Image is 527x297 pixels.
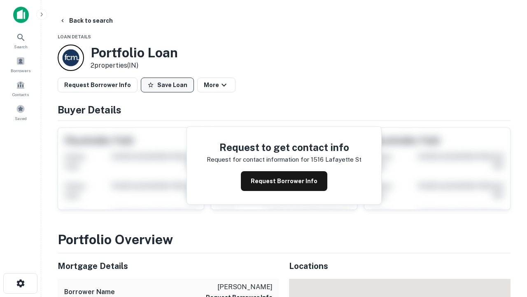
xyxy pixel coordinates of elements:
h4: Request to get contact info [207,140,361,155]
p: [PERSON_NAME] [206,282,273,292]
p: Request for contact information for [207,155,309,165]
h4: Buyer Details [58,102,511,117]
h5: Locations [289,260,511,272]
span: Borrowers [11,67,30,74]
h6: Borrower Name [64,287,115,297]
p: 1516 lafayette st [311,155,361,165]
a: Saved [2,101,39,123]
h3: Portfolio Loan [91,45,178,61]
iframe: Chat Widget [486,231,527,271]
a: Search [2,29,39,52]
span: Contacts [12,91,29,98]
button: Back to search [56,13,116,28]
a: Contacts [2,77,39,99]
img: capitalize-icon.png [13,7,29,23]
p: 2 properties (IN) [91,61,178,71]
span: Loan Details [58,34,91,39]
h3: Portfolio Overview [58,230,511,250]
h5: Mortgage Details [58,260,279,272]
span: Saved [15,115,27,122]
button: Request Borrower Info [241,171,327,191]
a: Borrowers [2,53,39,75]
button: More [197,78,236,92]
span: Search [14,43,28,50]
button: Request Borrower Info [58,78,138,92]
button: Save Loan [141,78,194,92]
